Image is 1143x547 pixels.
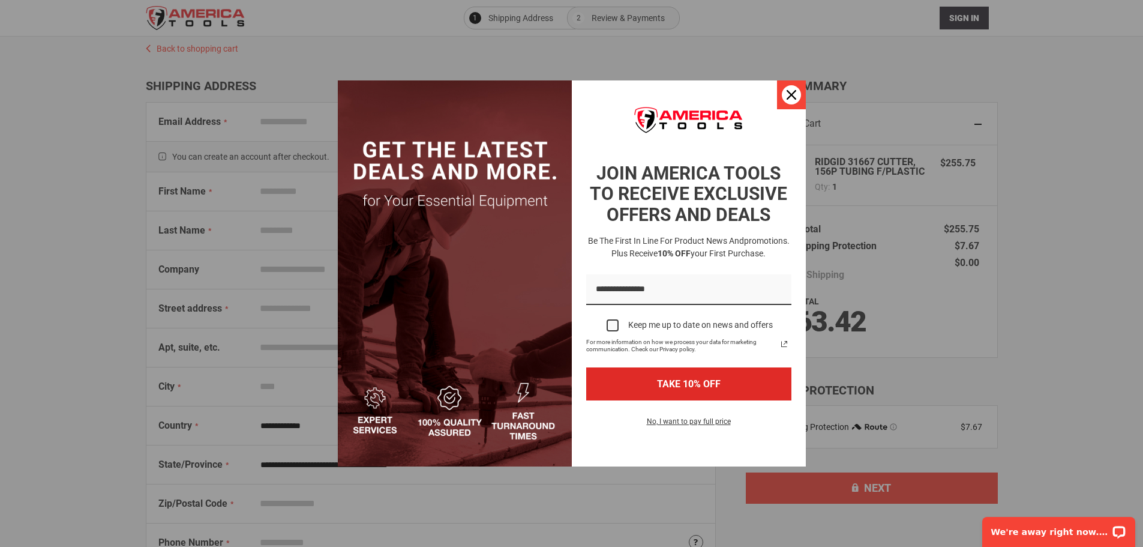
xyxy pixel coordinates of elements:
input: Email field [586,274,791,305]
h3: Be the first in line for product news and [584,235,794,260]
a: Read our Privacy Policy [777,337,791,351]
span: For more information on how we process your data for marketing communication. Check our Privacy p... [586,339,777,353]
button: Close [777,80,806,109]
button: No, I want to pay full price [637,415,740,435]
div: Keep me up to date on news and offers [628,320,773,330]
svg: link icon [777,337,791,351]
button: TAKE 10% OFF [586,367,791,400]
svg: close icon [787,90,796,100]
strong: 10% OFF [658,249,691,258]
iframe: LiveChat chat widget [974,509,1143,547]
strong: JOIN AMERICA TOOLS TO RECEIVE EXCLUSIVE OFFERS AND DEALS [590,163,787,225]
